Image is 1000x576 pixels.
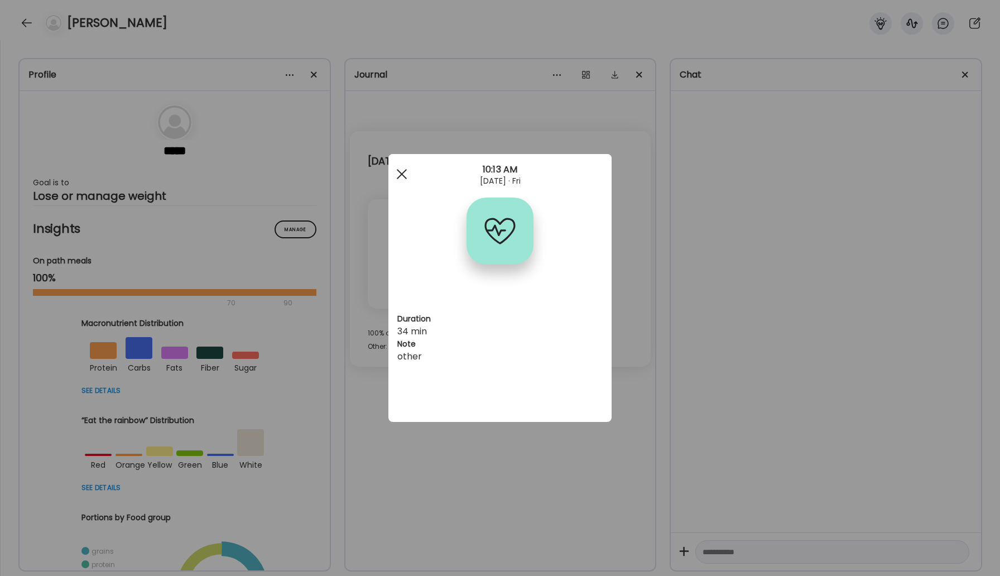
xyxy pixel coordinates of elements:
[388,163,612,176] div: 10:13 AM
[397,325,603,363] div: 34 min
[397,350,603,363] div: other
[397,338,603,350] h3: Note
[388,176,612,185] div: [DATE] · Fri
[397,313,603,325] h3: Duration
